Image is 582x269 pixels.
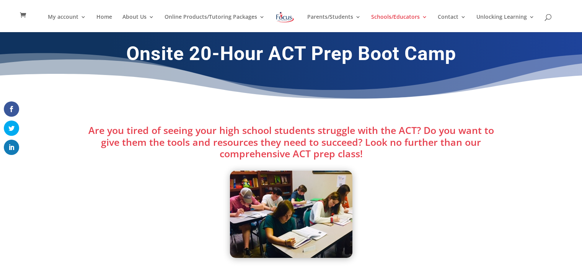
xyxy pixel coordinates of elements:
[48,14,86,32] a: My account
[122,14,154,32] a: About Us
[275,10,295,24] img: Focus on Learning
[88,124,494,160] span: Are you tired of seeing your high school students struggle with the ACT? Do you want to give them...
[307,14,361,32] a: Parents/Students
[85,42,498,69] h1: Onsite 20-Hour ACT Prep Boot Camp
[438,14,466,32] a: Contact
[96,14,112,32] a: Home
[476,14,535,32] a: Unlocking Learning
[165,14,265,32] a: Online Products/Tutoring Packages
[371,14,427,32] a: Schools/Educators
[230,171,352,258] img: Students in ACT prep class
